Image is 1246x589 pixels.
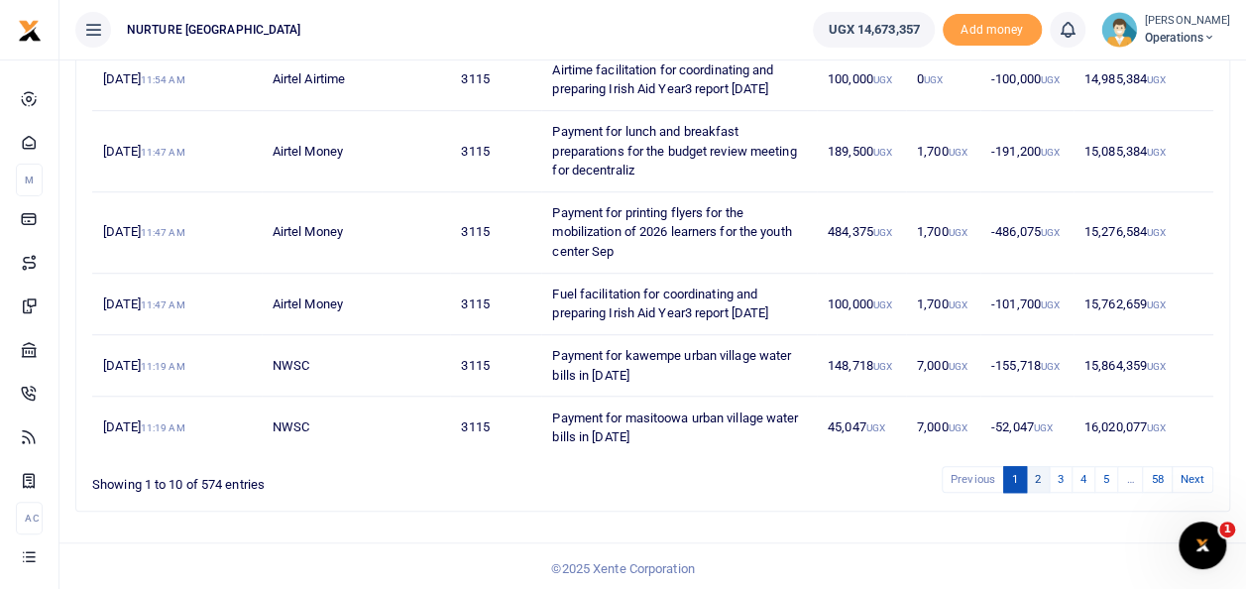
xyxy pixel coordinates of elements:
td: 15,085,384 [1074,111,1213,192]
small: 11:47 AM [141,299,185,310]
iframe: Intercom live chat [1179,522,1226,569]
small: UGX [948,227,966,238]
small: UGX [866,422,885,433]
td: 148,718 [817,335,906,397]
span: Operations [1145,29,1230,47]
small: UGX [924,74,943,85]
td: [DATE] [92,192,262,274]
a: 2 [1026,466,1050,493]
li: M [16,164,43,196]
small: UGX [873,299,892,310]
small: UGX [1041,361,1060,372]
td: 100,000 [817,49,906,110]
span: 1 [1219,522,1235,537]
li: Wallet ballance [805,12,942,48]
small: UGX [1147,227,1166,238]
td: -486,075 [980,192,1074,274]
a: Add money [943,21,1042,36]
a: logo-small logo-large logo-large [18,22,42,37]
small: UGX [1147,422,1166,433]
td: 3115 [450,335,541,397]
td: Fuel facilitation for coordinating and preparing Irish Aid Year3 report [DATE] [541,274,817,335]
small: UGX [1041,299,1060,310]
small: 11:19 AM [141,422,185,433]
td: 14,985,384 [1074,49,1213,110]
a: Next [1172,466,1213,493]
small: UGX [948,422,966,433]
td: 3115 [450,274,541,335]
a: 4 [1072,466,1095,493]
td: 3115 [450,192,541,274]
a: 1 [1003,466,1027,493]
td: Airtel Airtime [262,49,451,110]
td: 0 [906,49,980,110]
small: UGX [948,299,966,310]
li: Toup your wallet [943,14,1042,47]
small: 11:19 AM [141,361,185,372]
div: Showing 1 to 10 of 574 entries [92,464,551,495]
td: 1,700 [906,192,980,274]
td: NWSC [262,397,451,457]
td: [DATE] [92,335,262,397]
td: -100,000 [980,49,1074,110]
small: UGX [1147,299,1166,310]
span: Add money [943,14,1042,47]
td: -155,718 [980,335,1074,397]
small: UGX [1041,74,1060,85]
td: [DATE] [92,274,262,335]
td: -101,700 [980,274,1074,335]
small: UGX [873,227,892,238]
small: UGX [1041,147,1060,158]
small: UGX [1147,74,1166,85]
td: Payment for masitoowa urban village water bills in [DATE] [541,397,817,457]
td: Airtel Money [262,274,451,335]
td: 15,762,659 [1074,274,1213,335]
img: profile-user [1101,12,1137,48]
td: NWSC [262,335,451,397]
small: UGX [1147,147,1166,158]
a: UGX 14,673,357 [813,12,934,48]
td: Airtime facilitation for coordinating and preparing Irish Aid Year3 report [DATE] [541,49,817,110]
small: 11:47 AM [141,227,185,238]
td: 7,000 [906,397,980,457]
span: UGX 14,673,357 [828,20,919,40]
td: 16,020,077 [1074,397,1213,457]
td: 15,276,584 [1074,192,1213,274]
td: -52,047 [980,397,1074,457]
small: UGX [1041,227,1060,238]
img: logo-small [18,19,42,43]
td: 45,047 [817,397,906,457]
td: Payment for kawempe urban village water bills in [DATE] [541,335,817,397]
small: UGX [873,361,892,372]
li: Ac [16,502,43,534]
td: [DATE] [92,397,262,457]
td: Payment for printing flyers for the mobilization of 2026 learners for the youth center Sep [541,192,817,274]
td: 7,000 [906,335,980,397]
small: UGX [948,361,966,372]
td: 189,500 [817,111,906,192]
td: 3115 [450,111,541,192]
small: UGX [1034,422,1053,433]
small: UGX [948,147,966,158]
td: 100,000 [817,274,906,335]
a: 3 [1049,466,1073,493]
td: 1,700 [906,111,980,192]
a: 58 [1142,466,1172,493]
small: UGX [1147,361,1166,372]
small: UGX [873,74,892,85]
td: -191,200 [980,111,1074,192]
span: NURTURE [GEOGRAPHIC_DATA] [119,21,309,39]
td: 15,864,359 [1074,335,1213,397]
td: Payment for lunch and breakfast preparations for the budget review meeting for decentraliz [541,111,817,192]
td: 1,700 [906,274,980,335]
a: profile-user [PERSON_NAME] Operations [1101,12,1230,48]
td: 3115 [450,397,541,457]
td: 484,375 [817,192,906,274]
td: [DATE] [92,49,262,110]
a: 5 [1094,466,1118,493]
td: 3115 [450,49,541,110]
td: [DATE] [92,111,262,192]
td: Airtel Money [262,111,451,192]
small: 11:54 AM [141,74,185,85]
small: UGX [873,147,892,158]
